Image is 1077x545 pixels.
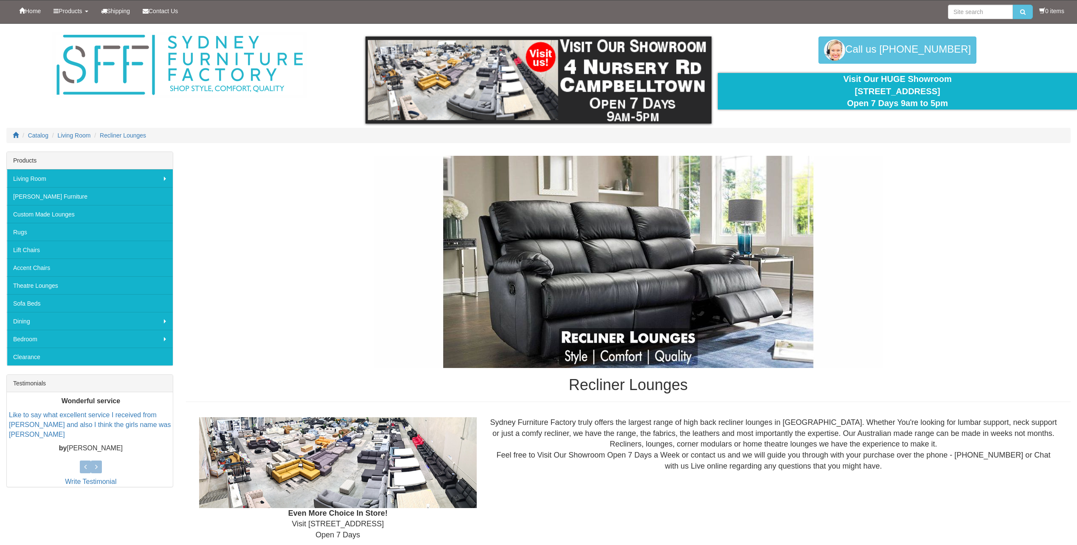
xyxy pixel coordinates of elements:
[186,376,1071,393] h1: Recliner Lounges
[9,444,173,453] p: [PERSON_NAME]
[366,37,712,124] img: showroom.gif
[7,348,173,365] a: Clearance
[7,187,173,205] a: [PERSON_NAME] Furniture
[7,276,173,294] a: Theatre Lounges
[59,8,82,14] span: Products
[65,478,116,485] a: Write Testimonial
[13,0,47,22] a: Home
[7,152,173,169] div: Products
[7,375,173,392] div: Testimonials
[374,156,883,368] img: Recliner Lounges
[25,8,41,14] span: Home
[7,241,173,258] a: Lift Chairs
[7,294,173,312] a: Sofa Beds
[7,330,173,348] a: Bedroom
[149,8,178,14] span: Contact Us
[199,417,477,508] img: Showroom
[62,397,120,405] b: Wonderful service
[1039,7,1064,15] li: 0 items
[7,205,173,223] a: Custom Made Lounges
[28,132,48,139] a: Catalog
[193,417,483,541] div: Visit [STREET_ADDRESS] Open 7 Days
[9,411,171,438] a: Like to say what excellent service I received from [PERSON_NAME] and also I think the girls name ...
[7,169,173,187] a: Living Room
[483,417,1064,472] div: Sydney Furniture Factory truly offers the largest range of high back recliner lounges in [GEOGRAP...
[7,223,173,241] a: Rugs
[107,8,130,14] span: Shipping
[724,73,1071,110] div: Visit Our HUGE Showroom [STREET_ADDRESS] Open 7 Days 9am to 5pm
[136,0,184,22] a: Contact Us
[95,0,137,22] a: Shipping
[59,444,67,452] b: by
[58,132,91,139] a: Living Room
[948,5,1013,19] input: Site search
[52,32,307,98] img: Sydney Furniture Factory
[100,132,146,139] a: Recliner Lounges
[47,0,94,22] a: Products
[7,312,173,330] a: Dining
[7,258,173,276] a: Accent Chairs
[288,509,388,517] b: Even More Choice In Store!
